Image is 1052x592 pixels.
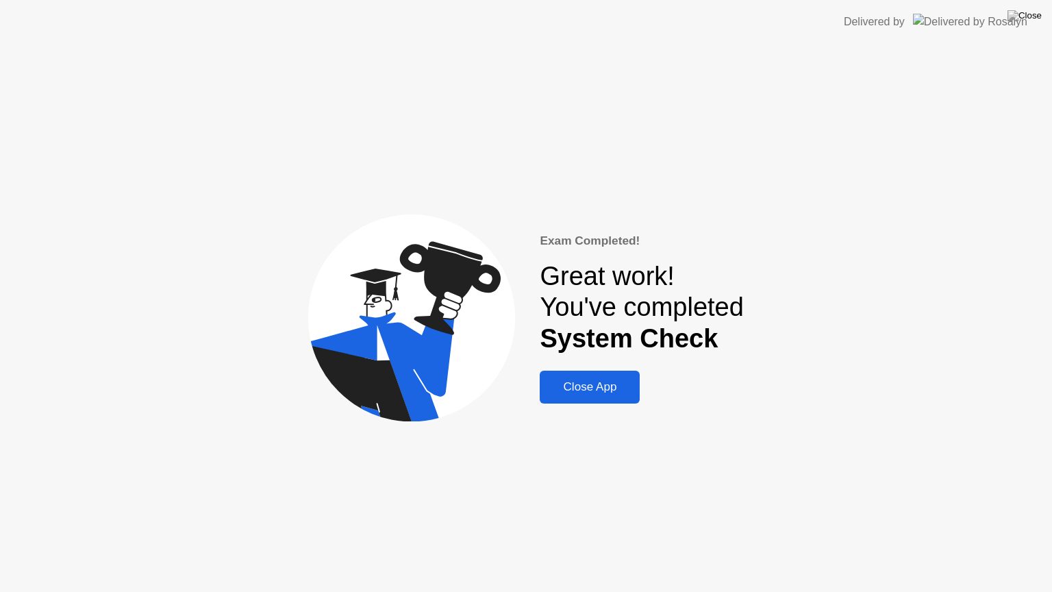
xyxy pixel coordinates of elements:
[913,14,1027,29] img: Delivered by Rosalyn
[540,371,640,404] button: Close App
[540,324,718,353] b: System Check
[544,380,636,394] div: Close App
[540,232,743,250] div: Exam Completed!
[1007,10,1042,21] img: Close
[844,14,905,30] div: Delivered by
[540,261,743,355] div: Great work! You've completed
